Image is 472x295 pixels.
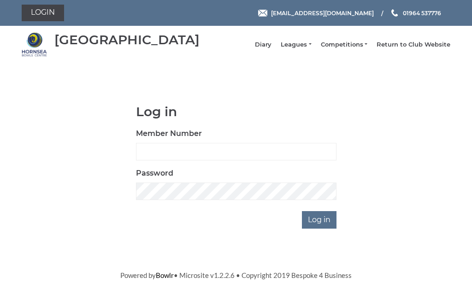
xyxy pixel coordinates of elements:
[258,10,267,17] img: Email
[255,41,271,49] a: Diary
[390,9,441,18] a: Phone us 01964 537776
[391,9,398,17] img: Phone us
[258,9,374,18] a: Email [EMAIL_ADDRESS][DOMAIN_NAME]
[281,41,311,49] a: Leagues
[377,41,450,49] a: Return to Club Website
[156,271,174,279] a: Bowlr
[302,211,336,229] input: Log in
[403,9,441,16] span: 01964 537776
[22,32,47,57] img: Hornsea Bowls Centre
[22,5,64,21] a: Login
[271,9,374,16] span: [EMAIL_ADDRESS][DOMAIN_NAME]
[54,33,200,47] div: [GEOGRAPHIC_DATA]
[321,41,367,49] a: Competitions
[136,128,202,139] label: Member Number
[136,105,336,119] h1: Log in
[120,271,352,279] span: Powered by • Microsite v1.2.2.6 • Copyright 2019 Bespoke 4 Business
[136,168,173,179] label: Password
